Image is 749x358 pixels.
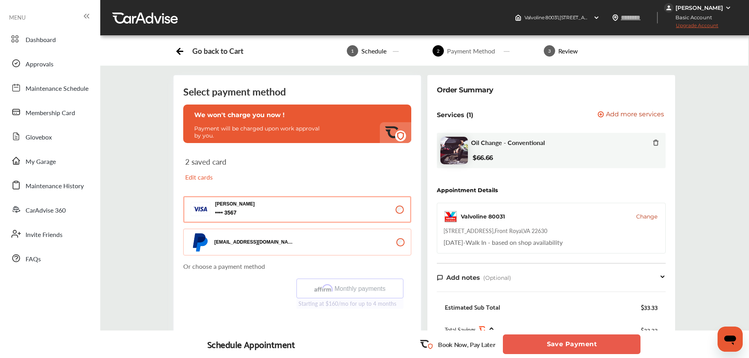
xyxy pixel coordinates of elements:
div: $33.33 [641,303,658,311]
a: Glovebox [7,126,92,147]
div: Payment Method [444,46,498,55]
button: Save Payment [503,334,640,354]
button: Change [636,213,657,220]
span: Dashboard [26,35,56,45]
span: Add notes [446,274,480,281]
iframe: PayPal [183,279,291,324]
div: Schedule [358,46,390,55]
img: oil-change-thumb.jpg [440,137,468,164]
span: (Optional) [483,274,511,281]
span: Membership Card [26,108,75,118]
img: WGsFRI8htEPBVLJbROoPRyZpYNWhNONpIPPETTm6eUC0GeLEiAAAAAElFTkSuQmCC [725,5,731,11]
span: 1 [347,45,358,57]
img: header-down-arrow.9dd2ce7d.svg [593,15,600,21]
div: Review [555,46,581,55]
div: $33.33 [641,324,658,335]
span: Add more services [606,111,664,119]
span: Valvoline 80031 , [STREET_ADDRESS] Front Royal , VA 22630 [524,15,655,20]
span: Invite Friends [26,230,63,240]
span: [DATE] [444,238,463,247]
img: header-home-logo.8d720a4f.svg [515,15,521,21]
a: Maintenance Schedule [7,77,92,98]
span: Basic Account [665,13,718,22]
div: [PERSON_NAME] [675,4,723,11]
button: Add more services [598,111,664,119]
p: Payment will be charged upon work approval by you. [194,125,324,139]
p: We won't charge you now ! [194,111,400,119]
div: Walk In - based on shop availability [444,238,563,247]
span: Glovebox [26,132,52,143]
img: header-divider.bc55588e.svg [657,12,658,24]
span: My Garage [26,157,56,167]
div: Go back to Cart [192,46,243,55]
span: 3 [544,45,555,57]
span: MENU [9,14,26,20]
p: Or choose a payment method [183,262,411,271]
span: Approvals [26,59,53,70]
div: Valvoline 80031 [461,213,505,220]
a: Add more services [598,111,666,119]
img: location_vector.a44bc228.svg [612,15,618,21]
span: - [463,238,466,247]
p: [PERSON_NAME] [215,201,294,207]
img: jVpblrzwTbfkPYzPPzSLxeg0AAAAASUVORK5CYII= [664,3,674,13]
span: 2 [432,45,444,57]
p: Edit cards [185,173,293,182]
a: FAQs [7,248,92,268]
img: note-icon.db9493fa.svg [437,274,443,281]
p: [EMAIL_ADDRESS][DOMAIN_NAME] [214,239,293,245]
a: Maintenance History [7,175,92,195]
span: Total Savings [445,326,476,334]
a: CarAdvise 360 [7,199,92,220]
a: Membership Card [7,102,92,122]
span: Maintenance Schedule [26,84,88,94]
a: Approvals [7,53,92,73]
b: $66.66 [473,154,493,162]
button: [PERSON_NAME] 3567 3567 [183,196,411,223]
div: Appointment Details [437,187,498,193]
div: Select payment method [183,85,411,98]
div: [STREET_ADDRESS] , Front Royal , VA 22630 [444,227,547,235]
span: CarAdvise 360 [26,206,66,216]
button: [EMAIL_ADDRESS][DOMAIN_NAME] [183,229,411,255]
span: Maintenance History [26,181,84,191]
span: FAQs [26,254,41,264]
div: Estimated Sub Total [445,303,500,311]
span: 3567 [215,209,294,217]
a: Dashboard [7,29,92,49]
p: Book Now, Pay Later [438,340,495,349]
a: Invite Friends [7,224,92,244]
img: logo-valvoline.png [444,209,458,224]
span: Upgrade Account [664,22,718,32]
iframe: Button to launch messaging window [718,327,743,352]
div: Order Summary [437,84,493,95]
p: 3567 [215,209,223,217]
p: Services (1) [437,111,473,119]
a: My Garage [7,151,92,171]
div: Schedule Appointment [207,339,295,350]
span: Oil Change - Conventional [471,139,545,146]
div: 2 saved card [185,157,293,188]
